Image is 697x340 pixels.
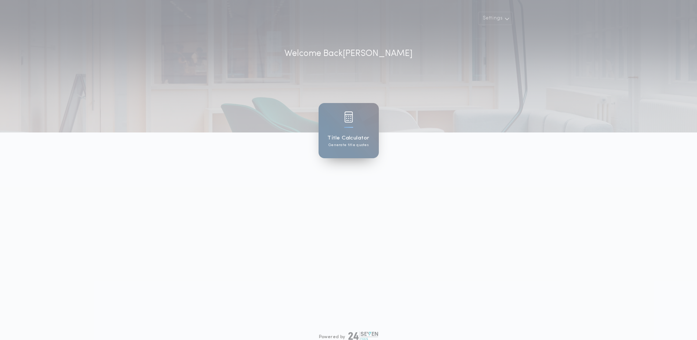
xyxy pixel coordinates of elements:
h1: Title Calculator [327,134,369,142]
a: card iconTitle CalculatorGenerate title quotes [319,103,379,158]
button: Settings [478,12,513,25]
p: Welcome Back [PERSON_NAME] [284,47,413,60]
p: Generate title quotes [328,142,369,148]
img: card icon [344,111,353,123]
